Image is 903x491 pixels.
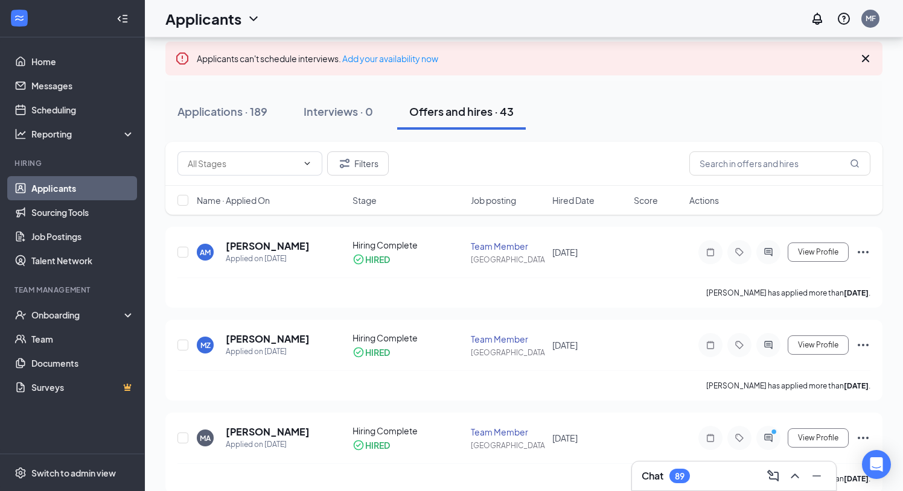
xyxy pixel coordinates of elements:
div: Team Member [471,333,545,345]
div: Applied on [DATE] [226,439,310,451]
a: Add your availability now [342,53,438,64]
svg: ComposeMessage [766,469,780,483]
span: View Profile [798,341,838,349]
svg: ActiveChat [761,247,776,257]
div: HIRED [365,346,390,358]
span: [DATE] [552,247,578,258]
svg: Analysis [14,128,27,140]
b: [DATE] [844,288,869,297]
svg: Tag [732,433,747,443]
div: HIRED [365,253,390,265]
svg: UserCheck [14,309,27,321]
span: Hired Date [552,194,595,206]
a: Talent Network [31,249,135,273]
svg: CheckmarkCircle [353,346,365,358]
div: Hiring Complete [353,239,464,251]
svg: Note [703,340,718,350]
span: Actions [689,194,719,206]
span: [DATE] [552,432,578,443]
span: Score [634,194,658,206]
div: Hiring Complete [353,425,464,437]
input: All Stages [188,157,298,170]
svg: ActiveChat [761,340,776,350]
svg: Collapse [116,13,129,25]
svg: PrimaryDot [768,428,783,438]
button: Minimize [807,466,826,486]
h5: [PERSON_NAME] [226,332,310,346]
input: Search in offers and hires [689,151,870,176]
div: Applied on [DATE] [226,346,310,358]
span: View Profile [798,248,838,256]
div: [GEOGRAPHIC_DATA] [471,347,545,358]
svg: Ellipses [856,338,870,352]
div: MF [866,13,876,24]
svg: Settings [14,467,27,479]
div: Offers and hires · 43 [409,104,514,119]
a: Sourcing Tools [31,200,135,224]
svg: Note [703,247,718,257]
h1: Applicants [165,8,241,29]
a: Documents [31,351,135,375]
button: View Profile [788,335,849,355]
a: Scheduling [31,98,135,122]
h3: Chat [642,469,663,483]
svg: Note [703,433,718,443]
svg: WorkstreamLogo [13,12,25,24]
svg: Ellipses [856,431,870,445]
span: Applicants can't schedule interviews. [197,53,438,64]
div: Team Management [14,285,132,295]
div: [GEOGRAPHIC_DATA] [471,440,545,451]
h5: [PERSON_NAME] [226,239,310,253]
svg: QuestionInfo [837,11,851,26]
div: Switch to admin view [31,467,116,479]
div: Hiring [14,158,132,168]
button: View Profile [788,428,849,448]
div: [GEOGRAPHIC_DATA] [471,255,545,265]
div: Open Intercom Messenger [862,450,891,479]
a: Team [31,327,135,351]
span: View Profile [798,434,838,442]
button: Filter Filters [327,151,389,176]
div: Applied on [DATE] [226,253,310,265]
svg: Notifications [810,11,825,26]
a: SurveysCrown [31,375,135,399]
div: HIRED [365,439,390,451]
span: [DATE] [552,340,578,350]
svg: MagnifyingGlass [850,159,860,168]
b: [DATE] [844,381,869,390]
svg: ChevronUp [788,469,802,483]
span: Name · Applied On [197,194,270,206]
svg: Ellipses [856,245,870,259]
div: Interviews · 0 [304,104,373,119]
button: View Profile [788,242,849,262]
p: [PERSON_NAME] has applied more than . [706,288,870,298]
div: Reporting [31,128,135,140]
svg: ActiveChat [761,433,776,443]
div: 89 [675,471,684,481]
svg: Cross [858,51,873,66]
svg: ChevronDown [246,11,261,26]
p: [PERSON_NAME] has applied more than . [706,381,870,391]
div: Hiring Complete [353,332,464,344]
b: [DATE] [844,474,869,483]
span: Stage [353,194,377,206]
svg: CheckmarkCircle [353,439,365,451]
div: Applications · 189 [177,104,267,119]
button: ChevronUp [785,466,805,486]
div: AM [200,247,211,258]
div: Team Member [471,426,545,438]
svg: Filter [337,156,352,171]
svg: ChevronDown [302,159,312,168]
div: MZ [200,340,211,350]
div: MA [200,433,211,443]
a: Messages [31,74,135,98]
a: Applicants [31,176,135,200]
svg: Error [175,51,190,66]
svg: Minimize [809,469,824,483]
a: Home [31,49,135,74]
button: ComposeMessage [764,466,783,486]
svg: Tag [732,340,747,350]
a: Job Postings [31,224,135,249]
div: Team Member [471,240,545,252]
h5: [PERSON_NAME] [226,425,310,439]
